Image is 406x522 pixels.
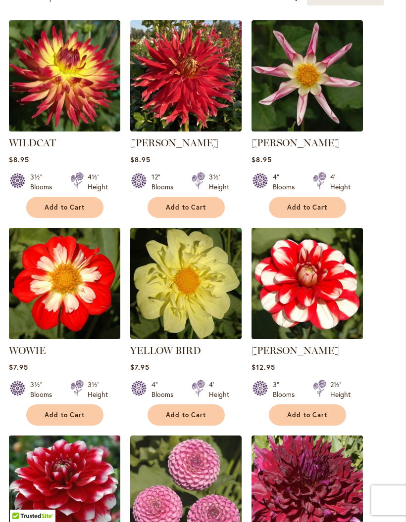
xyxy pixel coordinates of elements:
[130,124,242,133] a: Wildman
[26,197,103,218] button: Add to Cart
[130,332,242,341] a: YELLOW BIRD
[9,20,120,131] img: WILDCAT
[88,172,108,192] div: 4½' Height
[148,404,225,426] button: Add to Cart
[287,411,328,419] span: Add to Cart
[252,362,275,372] span: $12.95
[166,203,206,212] span: Add to Cart
[9,332,120,341] a: WOWIE
[130,345,201,356] a: YELLOW BIRD
[30,380,58,399] div: 3½" Blooms
[152,172,180,192] div: 12" Blooms
[330,172,351,192] div: 4' Height
[130,155,151,164] span: $8.95
[269,404,346,426] button: Add to Cart
[9,137,56,149] a: WILDCAT
[45,411,85,419] span: Add to Cart
[252,332,363,341] a: YORO KOBI
[88,380,108,399] div: 3½' Height
[269,197,346,218] button: Add to Cart
[30,172,58,192] div: 3½" Blooms
[166,411,206,419] span: Add to Cart
[287,203,328,212] span: Add to Cart
[130,20,242,131] img: Wildman
[209,172,229,192] div: 3½' Height
[330,380,351,399] div: 2½' Height
[252,345,340,356] a: [PERSON_NAME]
[252,137,340,149] a: [PERSON_NAME]
[45,203,85,212] span: Add to Cart
[252,124,363,133] a: WILLIE WILLIE
[130,228,242,339] img: YELLOW BIRD
[9,124,120,133] a: WILDCAT
[9,345,46,356] a: WOWIE
[252,228,363,339] img: YORO KOBI
[9,228,120,339] img: WOWIE
[130,137,218,149] a: [PERSON_NAME]
[7,487,35,515] iframe: Launch Accessibility Center
[26,404,103,426] button: Add to Cart
[130,362,150,372] span: $7.95
[152,380,180,399] div: 4" Blooms
[9,155,29,164] span: $8.95
[148,197,225,218] button: Add to Cart
[209,380,229,399] div: 4' Height
[252,155,272,164] span: $8.95
[273,380,301,399] div: 3" Blooms
[252,20,363,131] img: WILLIE WILLIE
[273,172,301,192] div: 4" Blooms
[9,362,28,372] span: $7.95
